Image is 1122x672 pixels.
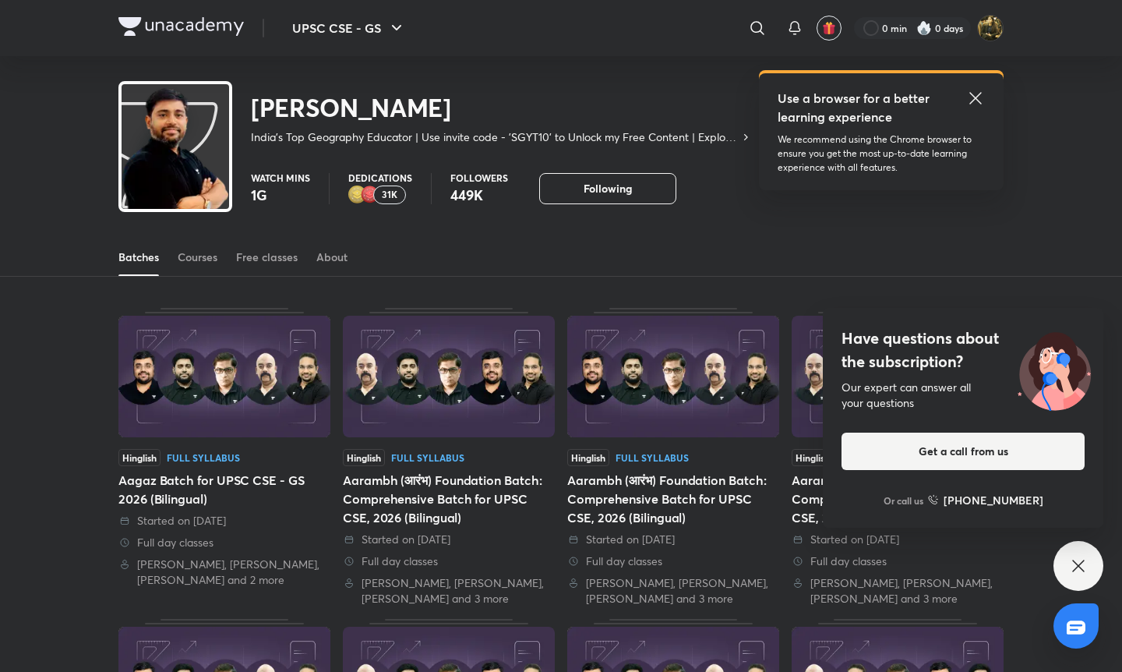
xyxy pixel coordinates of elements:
[778,89,933,126] h5: Use a browser for a better learning experience
[584,181,632,196] span: Following
[841,380,1085,411] div: Our expert can answer all your questions
[792,316,1004,437] img: Thumbnail
[567,471,779,527] div: Aarambh (आरंभ) Foundation Batch: Comprehensive Batch for UPSC CSE, 2026 (Bilingual)
[1005,327,1103,411] img: ttu_illustration_new.svg
[841,433,1085,470] button: Get a call from us
[792,554,1004,569] div: Full day classes
[236,249,298,265] div: Free classes
[792,449,834,466] span: Hinglish
[316,249,348,265] div: About
[616,453,689,462] div: Full Syllabus
[343,471,555,527] div: Aarambh (आरंभ) Foundation Batch: Comprehensive Batch for UPSC CSE, 2026 (Bilingual)
[343,554,555,569] div: Full day classes
[567,316,779,437] img: Thumbnail
[118,316,330,437] img: Thumbnail
[251,186,310,204] p: 1G
[567,449,609,466] span: Hinglish
[118,239,159,276] a: Batches
[251,129,739,145] p: India's Top Geography Educator | Use invite code - 'SGYT10' to Unlock my Free Content | Explore t...
[792,575,1004,607] div: Sudarshan Gurjar, Dr Sidharth Arora, Arti Chhawari and 3 more
[539,173,676,204] button: Following
[167,453,240,462] div: Full Syllabus
[778,133,985,175] p: We recommend using the Chrome browser to ensure you get the most up-to-date learning experience w...
[178,249,217,265] div: Courses
[567,308,779,607] div: Aarambh (आरंभ) Foundation Batch: Comprehensive Batch for UPSC CSE, 2026 (Bilingual)
[118,471,330,508] div: Aagaz Batch for UPSC CSE - GS 2026 (Bilingual)
[118,249,159,265] div: Batches
[450,186,508,204] p: 449K
[348,186,367,204] img: educator badge2
[348,173,412,182] p: Dedications
[283,12,415,44] button: UPSC CSE - GS
[118,449,161,466] span: Hinglish
[118,17,244,40] a: Company Logo
[822,21,836,35] img: avatar
[382,189,397,200] p: 31K
[118,535,330,550] div: Full day classes
[928,492,1043,508] a: [PHONE_NUMBER]
[450,173,508,182] p: Followers
[841,327,1085,373] h4: Have questions about the subscription?
[792,308,1004,607] div: Aarambh (आरंभ) Foundation Batch: Comprehensive Batch for UPSC CSE, 2026 (Bilingual)
[944,492,1043,508] h6: [PHONE_NUMBER]
[343,532,555,547] div: Started on 29 Aug 2025
[792,532,1004,547] div: Started on 31 Jul 2025
[343,316,555,437] img: Thumbnail
[361,186,379,204] img: educator badge1
[343,308,555,607] div: Aarambh (आरंभ) Foundation Batch: Comprehensive Batch for UPSC CSE, 2026 (Bilingual)
[118,513,330,529] div: Started on 8 Sept 2025
[122,87,229,237] img: class
[343,575,555,607] div: Sudarshan Gurjar, Dr Sidharth Arora, Saurabh Pandey and 3 more
[567,575,779,607] div: Sudarshan Gurjar, Dr Sidharth Arora, Saurabh Pandey and 3 more
[817,16,841,41] button: avatar
[316,239,348,276] a: About
[251,173,310,182] p: Watch mins
[236,239,298,276] a: Free classes
[178,239,217,276] a: Courses
[977,15,1004,41] img: Ishika Yadav
[118,17,244,36] img: Company Logo
[567,554,779,569] div: Full day classes
[391,453,464,462] div: Full Syllabus
[251,92,752,123] h2: [PERSON_NAME]
[118,557,330,588] div: Sudarshan Gurjar, Dr Sidharth Arora, Mrunal Patel and 2 more
[343,449,385,466] span: Hinglish
[567,532,779,547] div: Started on 11 Aug 2025
[792,471,1004,527] div: Aarambh (आरंभ) Foundation Batch: Comprehensive Batch for UPSC CSE, 2026 (Bilingual)
[118,308,330,607] div: Aagaz Batch for UPSC CSE - GS 2026 (Bilingual)
[916,20,932,36] img: streak
[884,493,923,508] p: Or call us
